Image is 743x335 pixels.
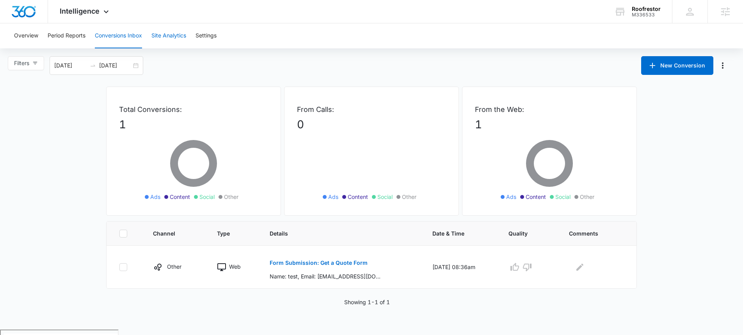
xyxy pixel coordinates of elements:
[90,62,96,69] span: to
[86,46,132,51] div: Keywords by Traffic
[632,6,661,12] div: account name
[641,56,713,75] button: New Conversion
[229,262,241,271] p: Web
[54,61,87,70] input: Start date
[119,116,268,133] p: 1
[328,193,338,201] span: Ads
[432,229,478,238] span: Date & Time
[20,20,86,27] div: Domain: [DOMAIN_NAME]
[78,45,84,51] img: tab_keywords_by_traffic_grey.svg
[153,229,187,238] span: Channel
[402,193,416,201] span: Other
[119,104,268,115] p: Total Conversions:
[716,59,729,72] button: Manage Numbers
[475,116,624,133] p: 1
[99,61,132,70] input: End date
[217,229,240,238] span: Type
[224,193,238,201] span: Other
[270,260,368,266] p: Form Submission: Get a Quote Form
[270,253,368,272] button: Form Submission: Get a Quote Form
[348,193,368,201] span: Content
[555,193,571,201] span: Social
[199,193,215,201] span: Social
[12,20,19,27] img: website_grey.svg
[151,23,186,48] button: Site Analytics
[475,104,624,115] p: From the Web:
[196,23,217,48] button: Settings
[60,7,100,15] span: Intelligence
[297,104,446,115] p: From Calls:
[14,59,29,67] span: Filters
[48,23,85,48] button: Period Reports
[580,193,594,201] span: Other
[90,62,96,69] span: swap-right
[8,56,44,70] button: Filters
[344,298,390,306] p: Showing 1-1 of 1
[21,45,27,51] img: tab_domain_overview_orange.svg
[95,23,142,48] button: Conversions Inbox
[506,193,516,201] span: Ads
[270,272,383,280] p: Name: test, Email: [EMAIL_ADDRESS][DOMAIN_NAME], Phone: [PHONE_NUMBER], Address: 111 test, , test...
[170,193,190,201] span: Content
[377,193,393,201] span: Social
[526,193,546,201] span: Content
[150,193,160,201] span: Ads
[167,262,181,271] p: Other
[14,23,38,48] button: Overview
[508,229,539,238] span: Quality
[12,12,19,19] img: logo_orange.svg
[574,261,586,273] button: Edit Comments
[632,12,661,18] div: account id
[569,229,613,238] span: Comments
[423,246,499,289] td: [DATE] 08:36am
[22,12,38,19] div: v 4.0.25
[30,46,70,51] div: Domain Overview
[297,116,446,133] p: 0
[270,229,402,238] span: Details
